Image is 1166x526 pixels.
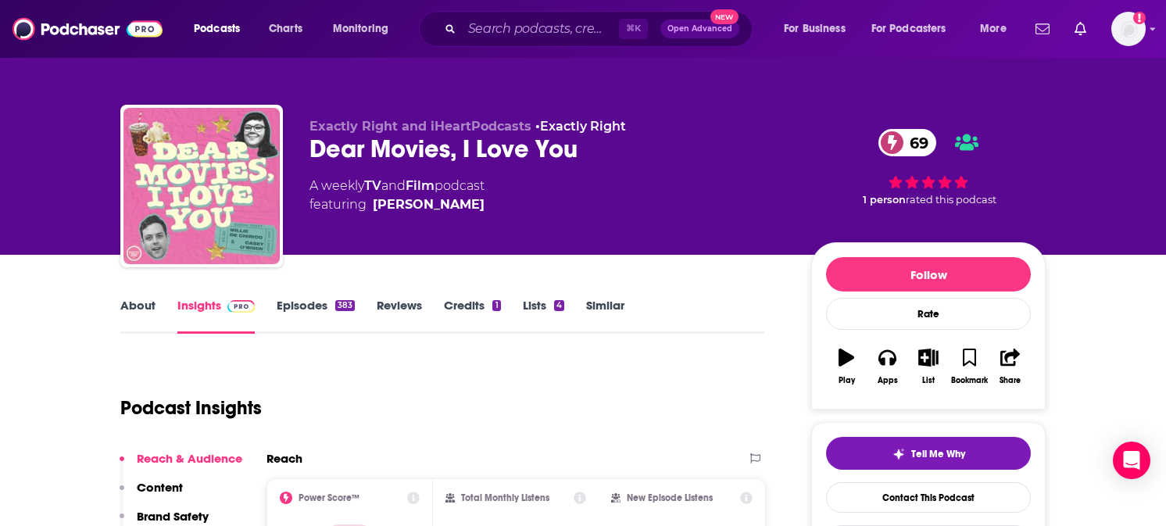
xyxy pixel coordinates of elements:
[867,338,907,395] button: Apps
[277,298,355,334] a: Episodes383
[826,482,1031,513] a: Contact This Podcast
[259,16,312,41] a: Charts
[894,129,936,156] span: 69
[1133,12,1146,24] svg: Add a profile image
[892,448,905,460] img: tell me why sparkle
[137,509,209,524] p: Brand Safety
[309,195,485,214] span: featuring
[177,298,255,334] a: InsightsPodchaser Pro
[120,451,242,480] button: Reach & Audience
[444,298,500,334] a: Credits1
[878,129,936,156] a: 69
[784,18,846,40] span: For Business
[434,11,767,47] div: Search podcasts, credits, & more...
[227,300,255,313] img: Podchaser Pro
[123,108,280,264] img: Dear Movies, I Love You
[364,178,381,193] a: TV
[839,376,855,385] div: Play
[554,300,564,311] div: 4
[922,376,935,385] div: List
[826,437,1031,470] button: tell me why sparkleTell Me Why
[377,298,422,334] a: Reviews
[183,16,260,41] button: open menu
[980,18,1007,40] span: More
[951,376,988,385] div: Bookmark
[333,18,388,40] span: Monitoring
[335,300,355,311] div: 383
[1068,16,1093,42] a: Show notifications dropdown
[908,338,949,395] button: List
[878,376,898,385] div: Apps
[266,451,302,466] h2: Reach
[826,257,1031,292] button: Follow
[990,338,1031,395] button: Share
[120,480,183,509] button: Content
[660,20,739,38] button: Open AdvancedNew
[523,298,564,334] a: Lists4
[120,396,262,420] h1: Podcast Insights
[906,194,996,206] span: rated this podcast
[826,338,867,395] button: Play
[949,338,989,395] button: Bookmark
[1029,16,1056,42] a: Show notifications dropdown
[969,16,1026,41] button: open menu
[373,195,485,214] a: Danielle Henderson
[1111,12,1146,46] img: User Profile
[299,492,359,503] h2: Power Score™
[462,16,619,41] input: Search podcasts, credits, & more...
[381,178,406,193] span: and
[811,119,1046,216] div: 69 1 personrated this podcast
[826,298,1031,330] div: Rate
[461,492,549,503] h2: Total Monthly Listens
[667,25,732,33] span: Open Advanced
[627,492,713,503] h2: New Episode Listens
[120,298,156,334] a: About
[1111,12,1146,46] span: Logged in as ocharlson
[309,119,531,134] span: Exactly Right and iHeartPodcasts
[1111,12,1146,46] button: Show profile menu
[911,448,965,460] span: Tell Me Why
[406,178,435,193] a: Film
[1000,376,1021,385] div: Share
[309,177,485,214] div: A weekly podcast
[137,480,183,495] p: Content
[1113,442,1150,479] div: Open Intercom Messenger
[863,194,906,206] span: 1 person
[269,18,302,40] span: Charts
[710,9,739,24] span: New
[322,16,409,41] button: open menu
[773,16,865,41] button: open menu
[861,16,969,41] button: open menu
[540,119,626,134] a: Exactly Right
[586,298,624,334] a: Similar
[13,14,163,44] img: Podchaser - Follow, Share and Rate Podcasts
[137,451,242,466] p: Reach & Audience
[492,300,500,311] div: 1
[871,18,946,40] span: For Podcasters
[619,19,648,39] span: ⌘ K
[194,18,240,40] span: Podcasts
[535,119,626,134] span: •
